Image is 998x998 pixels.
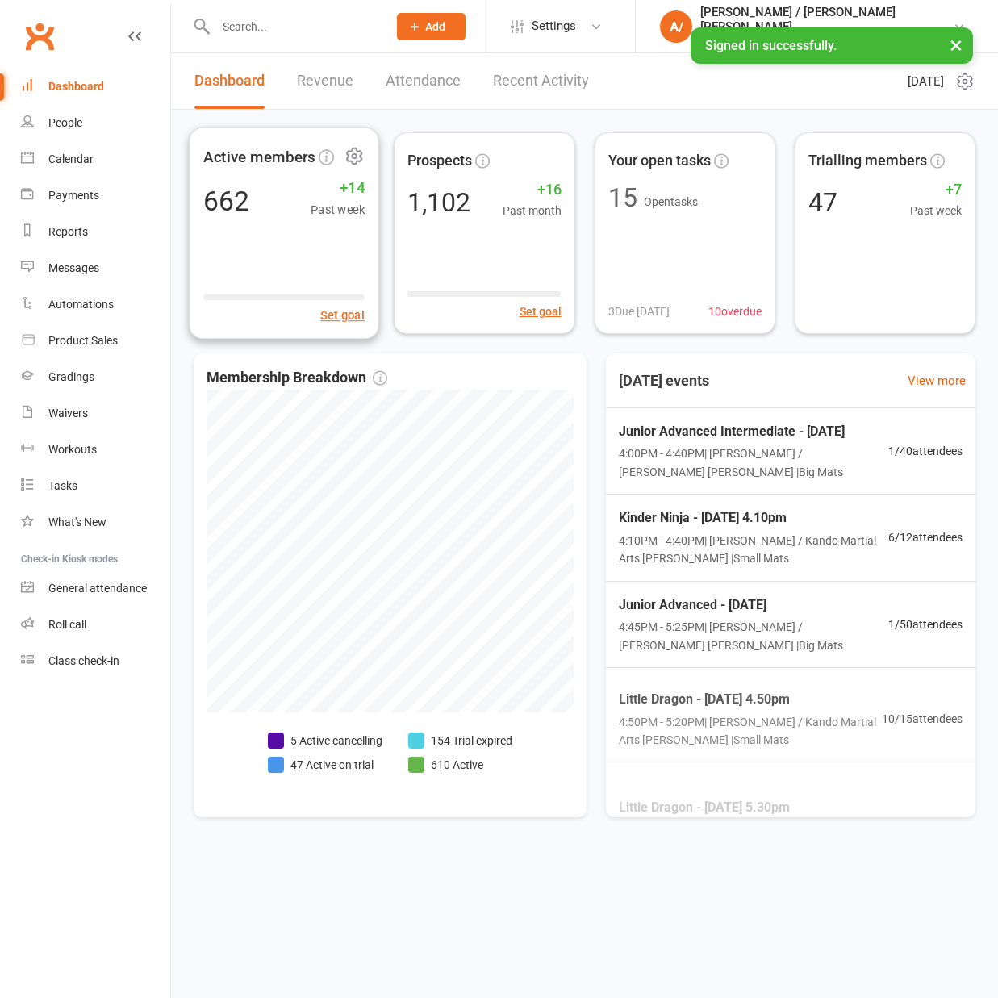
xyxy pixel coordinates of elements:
[520,303,562,320] button: Set goal
[48,116,82,129] div: People
[48,443,97,456] div: Workouts
[48,261,99,274] div: Messages
[48,225,88,238] div: Reports
[908,72,944,91] span: [DATE]
[268,756,382,774] li: 47 Active on trial
[908,371,966,390] a: View more
[48,80,104,93] div: Dashboard
[619,618,888,654] span: 4:45PM - 5:25PM | [PERSON_NAME] / [PERSON_NAME] [PERSON_NAME] | Big Mats
[619,712,882,749] span: 4:50PM - 5:20PM | [PERSON_NAME] / Kando Martial Arts [PERSON_NAME] | Small Mats
[21,177,170,214] a: Payments
[532,8,576,44] span: Settings
[619,507,888,528] span: Kinder Ninja - [DATE] 4.10pm
[408,756,512,774] li: 610 Active
[425,20,445,33] span: Add
[21,570,170,607] a: General attendance kiosk mode
[808,190,837,215] div: 47
[619,532,888,568] span: 4:10PM - 4:40PM | [PERSON_NAME] / Kando Martial Arts [PERSON_NAME] | Small Mats
[705,38,837,53] span: Signed in successfully.
[48,516,106,528] div: What's New
[48,189,99,202] div: Payments
[320,306,365,325] button: Set goal
[48,654,119,667] div: Class check-in
[311,200,365,219] span: Past week
[21,432,170,468] a: Workouts
[619,689,882,710] span: Little Dragon - [DATE] 4.50pm
[407,190,470,215] div: 1,102
[211,15,376,38] input: Search...
[297,53,353,109] a: Revenue
[21,105,170,141] a: People
[619,595,888,616] span: Junior Advanced - [DATE]
[888,528,963,546] span: 6 / 12 attendees
[48,298,114,311] div: Automations
[21,214,170,250] a: Reports
[21,69,170,105] a: Dashboard
[700,5,953,34] div: [PERSON_NAME] / [PERSON_NAME] [PERSON_NAME]
[21,504,170,541] a: What's New
[203,144,315,169] span: Active members
[660,10,692,43] div: A/
[48,152,94,165] div: Calendar
[408,732,512,750] li: 154 Trial expired
[910,202,962,219] span: Past week
[888,616,963,633] span: 1 / 50 attendees
[407,149,472,173] span: Prospects
[48,334,118,347] div: Product Sales
[942,27,971,62] button: ×
[207,366,387,390] span: Membership Breakdown
[882,710,963,728] span: 10 / 15 attendees
[268,732,382,750] li: 5 Active cancelling
[606,366,722,395] h3: [DATE] events
[21,607,170,643] a: Roll call
[194,53,265,109] a: Dashboard
[910,178,962,202] span: +7
[397,13,466,40] button: Add
[503,178,562,202] span: +16
[19,16,60,56] a: Clubworx
[888,442,963,460] span: 1 / 40 attendees
[808,149,927,173] span: Trialling members
[311,176,365,200] span: +14
[48,479,77,492] div: Tasks
[203,187,249,215] div: 662
[386,53,461,109] a: Attendance
[21,643,170,679] a: Class kiosk mode
[48,618,86,631] div: Roll call
[503,202,562,219] span: Past month
[21,286,170,323] a: Automations
[608,149,711,173] span: Your open tasks
[21,250,170,286] a: Messages
[493,53,589,109] a: Recent Activity
[608,303,670,320] span: 3 Due [DATE]
[619,421,888,442] span: Junior Advanced Intermediate - [DATE]
[48,370,94,383] div: Gradings
[708,303,762,320] span: 10 overdue
[619,798,888,819] span: Little Dragon - [DATE] 5.30pm
[21,141,170,177] a: Calendar
[619,445,888,481] span: 4:00PM - 4:40PM | [PERSON_NAME] / [PERSON_NAME] [PERSON_NAME] | Big Mats
[21,323,170,359] a: Product Sales
[644,195,698,208] span: Open tasks
[21,468,170,504] a: Tasks
[608,185,637,211] div: 15
[48,407,88,420] div: Waivers
[21,359,170,395] a: Gradings
[48,582,147,595] div: General attendance
[21,395,170,432] a: Waivers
